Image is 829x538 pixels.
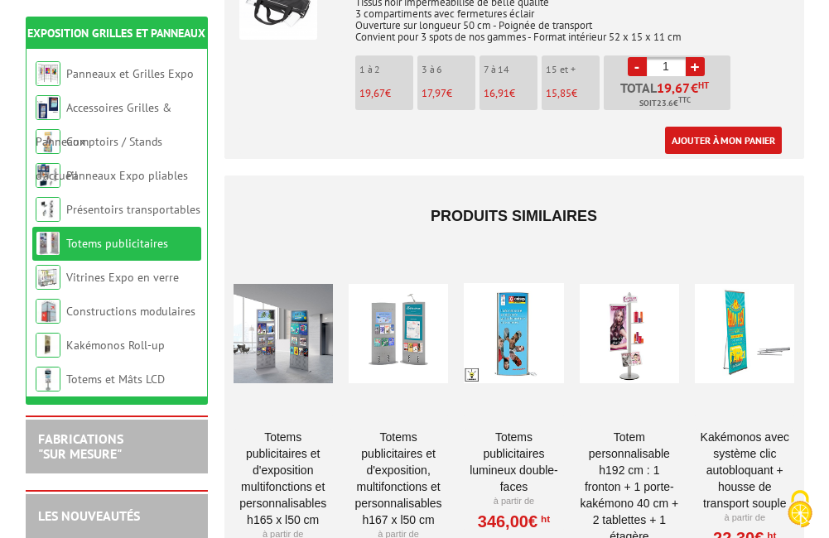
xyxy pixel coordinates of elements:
[66,372,165,387] a: Totems et Mâts LCD
[36,299,60,324] img: Constructions modulaires
[546,86,571,100] span: 15,85
[464,429,563,495] a: Totems publicitaires lumineux double-faces
[36,197,60,222] img: Présentoirs transportables
[422,64,475,75] p: 3 à 6
[537,513,550,525] sup: HT
[478,516,550,526] a: 346,00€HT
[698,79,709,91] sup: HT
[66,66,194,81] a: Panneaux et Grilles Expo
[665,127,782,154] a: Ajouter à mon panier
[36,134,162,183] a: Comptoirs / Stands d'accueil
[36,95,60,120] img: Accessoires Grilles & Panneaux
[484,88,537,99] p: €
[422,88,475,99] p: €
[66,304,195,319] a: Constructions modulaires
[36,265,60,290] img: Vitrines Expo en verre
[695,512,794,525] p: À partir de
[771,482,829,538] button: Cookies (fenêtre modale)
[422,86,446,100] span: 17,97
[234,429,333,528] a: Totems publicitaires et d'exposition multifonctions et personnalisables H165 x L50 cm
[36,367,60,391] img: Totems et Mâts LCD
[779,488,821,530] img: Cookies (fenêtre modale)
[38,430,123,462] a: FABRICATIONS"Sur Mesure"
[27,26,205,41] a: Exposition Grilles et Panneaux
[38,507,140,524] a: LES NOUVEAUTÉS
[628,57,647,76] a: -
[678,95,691,104] sup: TTC
[657,81,691,94] span: 19,67
[657,81,709,94] span: €
[66,236,168,251] a: Totems publicitaires
[66,202,200,217] a: Présentoirs transportables
[484,86,509,100] span: 16,91
[546,88,600,99] p: €
[36,333,60,358] img: Kakémonos Roll-up
[484,64,537,75] p: 7 à 14
[359,64,413,75] p: 1 à 2
[66,338,165,353] a: Kakémonos Roll-up
[66,168,188,183] a: Panneaux Expo pliables
[36,231,60,256] img: Totems publicitaires
[66,270,179,285] a: Vitrines Expo en verre
[359,86,385,100] span: 19,67
[686,57,705,76] a: +
[359,88,413,99] p: €
[431,208,597,224] span: Produits similaires
[695,429,794,512] a: kakémonos avec système clic autobloquant + housse de transport souple
[36,61,60,86] img: Panneaux et Grilles Expo
[608,81,730,110] p: Total
[349,429,448,528] a: Totems publicitaires et d'exposition, multifonctions et personnalisables H167 X L50 CM
[639,97,691,110] span: Soit €
[546,64,600,75] p: 15 et +
[657,97,673,110] span: 23.6
[36,100,171,149] a: Accessoires Grilles & Panneaux
[464,495,563,508] p: À partir de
